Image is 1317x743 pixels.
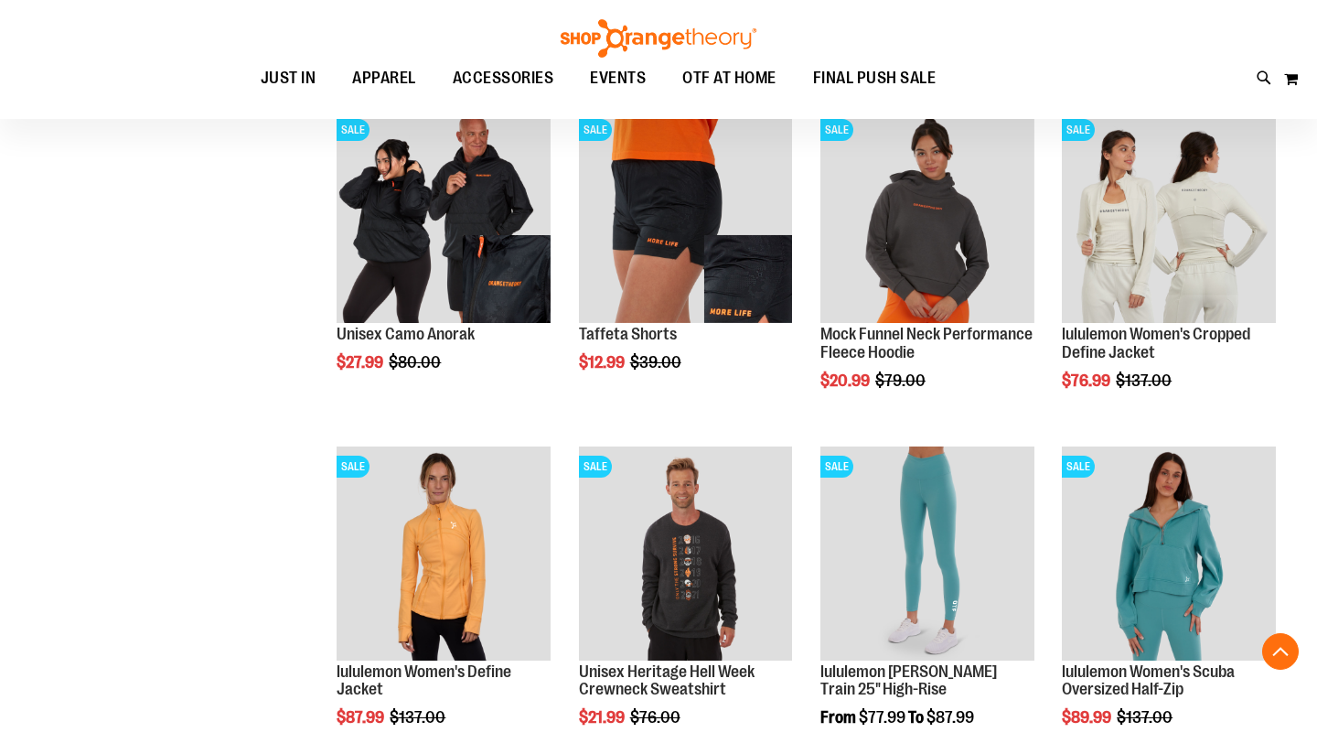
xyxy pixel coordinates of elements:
[682,58,776,99] span: OTF AT HOME
[630,708,683,727] span: $76.00
[579,708,627,727] span: $21.99
[820,456,853,478] span: SALE
[908,708,924,727] span: To
[820,662,997,699] a: lululemon [PERSON_NAME] Train 25" High-Rise
[579,447,793,661] img: Product image for Unisex Heritage Hell Week Crewneck Sweatshirt
[926,708,974,727] span: $87.99
[813,58,937,99] span: FINAL PUSH SALE
[389,353,444,371] span: $80.00
[820,325,1033,361] a: Mock Funnel Neck Performance Fleece Hoodie
[811,101,1044,436] div: product
[337,119,369,141] span: SALE
[334,58,434,99] a: APPAREL
[1117,708,1175,727] span: $137.00
[337,708,387,727] span: $87.99
[1053,101,1285,436] div: product
[572,58,664,100] a: EVENTS
[337,110,551,324] img: Product image for Unisex Camo Anorak
[1062,662,1235,699] a: lululemon Women's Scuba Oversized Half-Zip
[390,708,448,727] span: $137.00
[352,58,416,99] span: APPAREL
[820,447,1034,663] a: Product image for lululemon Womens Wunder Train High-Rise Tight 25inSALE
[795,58,955,100] a: FINAL PUSH SALE
[820,371,873,390] span: $20.99
[337,447,551,663] a: Product image for lululemon Define JacketSALE
[242,58,335,100] a: JUST IN
[820,119,853,141] span: SALE
[337,110,551,327] a: Product image for Unisex Camo AnorakSALE
[1062,110,1276,324] img: Product image for lululemon Define Jacket Cropped
[590,58,646,99] span: EVENTS
[453,58,554,99] span: ACCESSORIES
[327,101,560,419] div: product
[579,110,793,327] a: Product image for Camo Tafetta ShortsSALE
[1062,708,1114,727] span: $89.99
[1062,456,1095,478] span: SALE
[1062,371,1113,390] span: $76.99
[820,110,1034,324] img: Product image for Mock Funnel Neck Performance Fleece Hoodie
[579,110,793,324] img: Product image for Camo Tafetta Shorts
[337,353,386,371] span: $27.99
[1062,119,1095,141] span: SALE
[1062,447,1276,661] img: Product image for lululemon Womens Scuba Oversized Half Zip
[820,110,1034,327] a: Product image for Mock Funnel Neck Performance Fleece HoodieSALE
[570,101,802,419] div: product
[579,119,612,141] span: SALE
[1062,447,1276,663] a: Product image for lululemon Womens Scuba Oversized Half ZipSALE
[337,447,551,661] img: Product image for lululemon Define Jacket
[337,662,511,699] a: lululemon Women's Define Jacket
[579,456,612,478] span: SALE
[859,708,905,727] span: $77.99
[1062,325,1250,361] a: lululemon Women's Cropped Define Jacket
[1262,633,1299,670] button: Back To Top
[820,708,856,727] span: From
[630,353,684,371] span: $39.00
[1116,371,1174,390] span: $137.00
[579,353,627,371] span: $12.99
[820,447,1034,661] img: Product image for lululemon Womens Wunder Train High-Rise Tight 25in
[579,447,793,663] a: Product image for Unisex Heritage Hell Week Crewneck SweatshirtSALE
[558,19,759,58] img: Shop Orangetheory
[579,325,677,343] a: Taffeta Shorts
[664,58,795,100] a: OTF AT HOME
[337,325,475,343] a: Unisex Camo Anorak
[434,58,573,100] a: ACCESSORIES
[1062,110,1276,327] a: Product image for lululemon Define Jacket CroppedSALE
[337,456,369,478] span: SALE
[579,662,755,699] a: Unisex Heritage Hell Week Crewneck Sweatshirt
[261,58,316,99] span: JUST IN
[875,371,928,390] span: $79.00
